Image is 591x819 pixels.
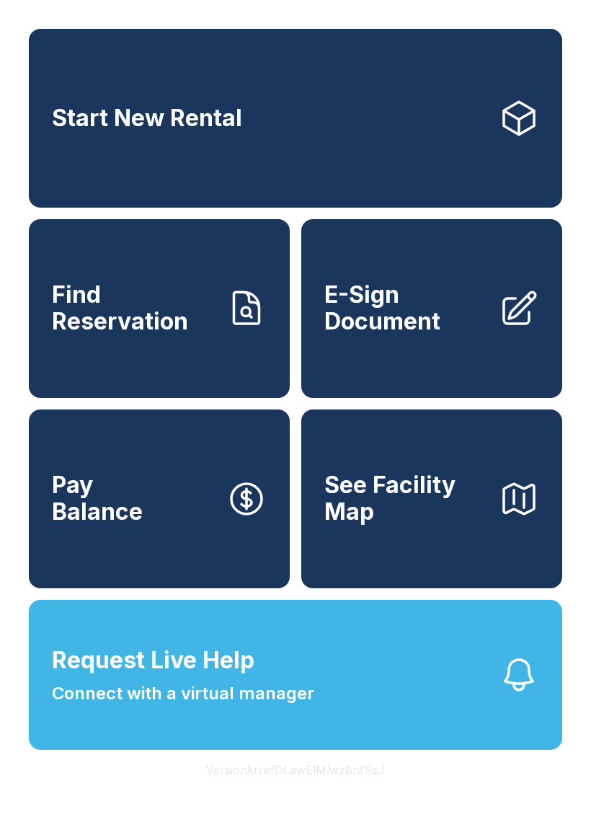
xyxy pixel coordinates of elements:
button: See Facility Map [301,409,562,588]
span: E-Sign Document [324,282,487,335]
span: Start New Rental [52,105,242,132]
a: E-Sign Document [301,219,562,398]
span: Connect with a virtual manager [52,681,314,707]
span: Pay Balance [52,472,143,525]
button: PayBalance [29,409,290,588]
span: Find Reservation [52,282,215,335]
button: VersionkrrefDLawElMlwz8nfSsJ [195,750,396,790]
span: See Facility Map [324,472,487,525]
a: Start New Rental [29,29,562,208]
span: Request Live Help [52,643,254,678]
button: Request Live HelpConnect with a virtual manager [29,600,562,750]
a: Find Reservation [29,219,290,398]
